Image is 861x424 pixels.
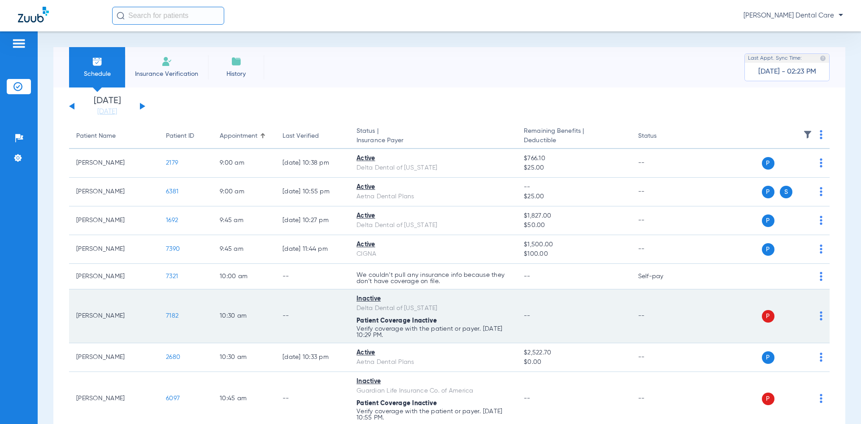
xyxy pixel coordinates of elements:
[762,310,774,323] span: P
[820,272,822,281] img: group-dot-blue.svg
[820,187,822,196] img: group-dot-blue.svg
[231,56,242,67] img: History
[631,149,691,178] td: --
[349,124,517,149] th: Status |
[213,149,275,178] td: 9:00 AM
[80,96,134,116] li: [DATE]
[524,395,531,402] span: --
[213,178,275,206] td: 9:00 AM
[166,131,194,141] div: Patient ID
[524,192,623,201] span: $25.00
[69,206,159,235] td: [PERSON_NAME]
[524,348,623,358] span: $2,522.70
[112,7,224,25] input: Search for patients
[69,235,159,264] td: [PERSON_NAME]
[357,249,509,259] div: CIGNA
[69,149,159,178] td: [PERSON_NAME]
[213,264,275,289] td: 10:00 AM
[357,377,509,386] div: Inactive
[524,211,623,221] span: $1,827.00
[524,163,623,173] span: $25.00
[275,206,349,235] td: [DATE] 10:27 PM
[524,221,623,230] span: $50.00
[220,131,268,141] div: Appointment
[820,216,822,225] img: group-dot-blue.svg
[762,393,774,405] span: P
[166,395,180,402] span: 6097
[524,273,531,280] span: --
[69,289,159,343] td: [PERSON_NAME]
[213,343,275,372] td: 10:30 AM
[166,273,178,280] span: 7321
[275,178,349,206] td: [DATE] 10:55 PM
[166,354,180,360] span: 2680
[76,131,152,141] div: Patient Name
[524,183,623,192] span: --
[631,206,691,235] td: --
[762,186,774,198] span: P
[357,348,509,358] div: Active
[524,313,531,319] span: --
[69,343,159,372] td: [PERSON_NAME]
[357,221,509,230] div: Delta Dental of [US_STATE]
[357,192,509,201] div: Aetna Dental Plans
[357,240,509,249] div: Active
[524,249,623,259] span: $100.00
[517,124,631,149] th: Remaining Benefits |
[357,386,509,396] div: Guardian Life Insurance Co. of America
[166,131,205,141] div: Patient ID
[357,163,509,173] div: Delta Dental of [US_STATE]
[166,188,178,195] span: 6381
[166,217,178,223] span: 1692
[524,358,623,367] span: $0.00
[357,272,509,284] p: We couldn’t pull any insurance info because they don’t have coverage on file.
[132,70,201,79] span: Insurance Verification
[275,149,349,178] td: [DATE] 10:38 PM
[357,318,437,324] span: Patient Coverage Inactive
[357,326,509,338] p: Verify coverage with the patient or payer. [DATE] 10:29 PM.
[80,107,134,116] a: [DATE]
[357,358,509,367] div: Aetna Dental Plans
[357,136,509,145] span: Insurance Payer
[762,157,774,170] span: P
[12,38,26,49] img: hamburger-icon
[357,400,437,407] span: Patient Coverage Inactive
[820,55,826,61] img: last sync help info
[166,313,178,319] span: 7182
[357,408,509,421] p: Verify coverage with the patient or payer. [DATE] 10:55 PM.
[117,12,125,20] img: Search Icon
[357,294,509,304] div: Inactive
[357,304,509,313] div: Delta Dental of [US_STATE]
[166,246,180,252] span: 7390
[213,289,275,343] td: 10:30 AM
[275,289,349,343] td: --
[275,235,349,264] td: [DATE] 11:44 PM
[275,343,349,372] td: [DATE] 10:33 PM
[820,245,822,254] img: group-dot-blue.svg
[69,264,159,289] td: [PERSON_NAME]
[524,136,623,145] span: Deductible
[816,381,861,424] iframe: Chat Widget
[631,178,691,206] td: --
[762,243,774,256] span: P
[524,240,623,249] span: $1,500.00
[820,158,822,167] img: group-dot-blue.svg
[161,56,172,67] img: Manual Insurance Verification
[762,214,774,227] span: P
[780,186,792,198] span: S
[357,183,509,192] div: Active
[744,11,843,20] span: [PERSON_NAME] Dental Care
[69,178,159,206] td: [PERSON_NAME]
[215,70,257,79] span: History
[92,56,103,67] img: Schedule
[631,289,691,343] td: --
[275,264,349,289] td: --
[18,7,49,22] img: Zuub Logo
[166,160,178,166] span: 2179
[748,54,802,63] span: Last Appt. Sync Time:
[524,154,623,163] span: $766.10
[357,211,509,221] div: Active
[283,131,342,141] div: Last Verified
[758,67,816,76] span: [DATE] - 02:23 PM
